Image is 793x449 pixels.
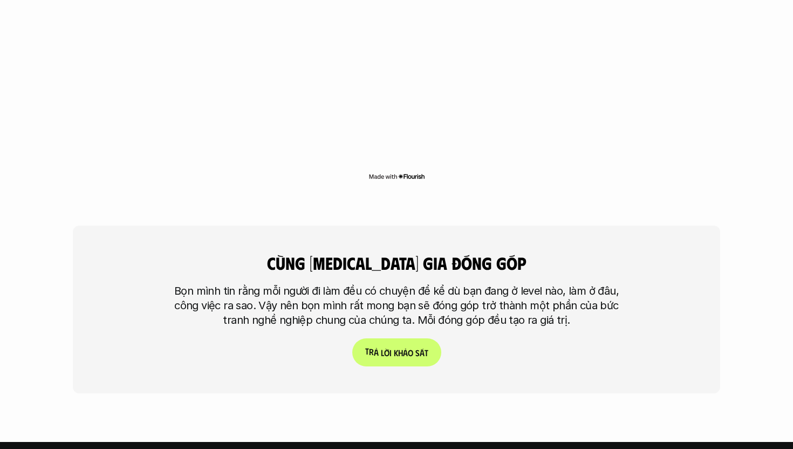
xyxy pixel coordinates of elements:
[374,347,379,357] span: ả
[365,346,369,356] span: T
[381,348,384,358] span: l
[415,348,420,358] span: s
[425,348,428,358] span: t
[403,348,408,358] span: ả
[352,338,441,366] a: Trảlờikhảosát
[368,172,425,181] img: Made with Flourish
[389,348,392,358] span: i
[369,346,374,357] span: r
[398,348,403,358] span: h
[221,253,572,273] h4: cùng [MEDICAL_DATA] gia đóng góp
[167,284,626,328] p: Bọn mình tin rằng mỗi người đi làm đều có chuyện để kể dù bạn đang ở level nào, làm ở đâu, công v...
[384,348,389,358] span: ờ
[420,348,425,358] span: á
[394,348,398,358] span: k
[408,348,413,358] span: o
